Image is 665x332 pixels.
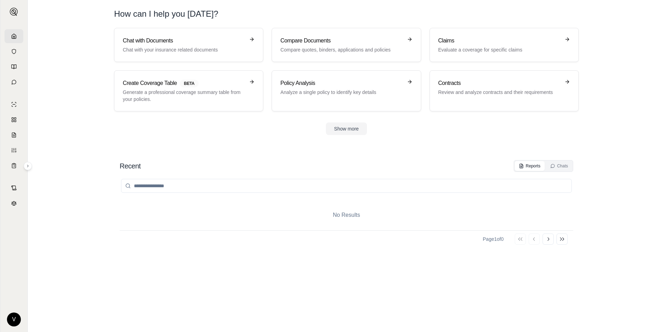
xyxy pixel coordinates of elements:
[438,79,560,87] h3: Contracts
[280,46,402,53] p: Compare quotes, binders, applications and policies
[483,236,504,243] div: Page 1 of 0
[5,196,23,210] a: Legal Search Engine
[5,45,23,58] a: Documents Vault
[5,97,23,111] a: Single Policy
[5,128,23,142] a: Claim Coverage
[5,29,23,43] a: Home
[5,143,23,157] a: Custom Report
[123,46,245,53] p: Chat with your insurance related documents
[515,161,545,171] button: Reports
[280,37,402,45] h3: Compare Documents
[123,89,245,103] p: Generate a professional coverage summary table from your policies.
[114,70,263,111] a: Create Coverage TableBETAGenerate a professional coverage summary table from your policies.
[430,28,579,62] a: ClaimsEvaluate a coverage for specific claims
[438,37,560,45] h3: Claims
[280,89,402,96] p: Analyze a single policy to identify key details
[24,162,32,170] button: Expand sidebar
[280,79,402,87] h3: Policy Analysis
[5,159,23,173] a: Coverage Table
[114,8,579,19] h1: How can I help you [DATE]?
[114,28,263,62] a: Chat with DocumentsChat with your insurance related documents
[326,122,367,135] button: Show more
[5,75,23,89] a: Chat
[7,5,21,19] button: Expand sidebar
[5,181,23,195] a: Contract Analysis
[123,37,245,45] h3: Chat with Documents
[519,163,540,169] div: Reports
[7,313,21,326] div: V
[5,60,23,74] a: Prompt Library
[438,46,560,53] p: Evaluate a coverage for specific claims
[438,89,560,96] p: Review and analyze contracts and their requirements
[123,79,245,87] h3: Create Coverage Table
[180,80,199,87] span: BETA
[546,161,572,171] button: Chats
[272,28,421,62] a: Compare DocumentsCompare quotes, binders, applications and policies
[120,200,573,230] div: No Results
[10,8,18,16] img: Expand sidebar
[272,70,421,111] a: Policy AnalysisAnalyze a single policy to identify key details
[550,163,568,169] div: Chats
[120,161,141,171] h2: Recent
[5,113,23,127] a: Policy Comparisons
[430,70,579,111] a: ContractsReview and analyze contracts and their requirements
